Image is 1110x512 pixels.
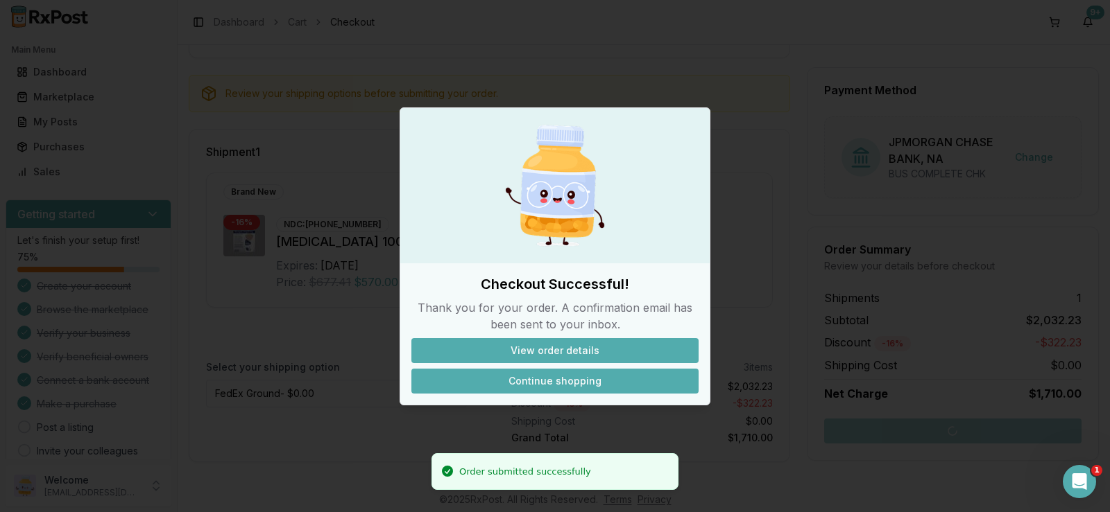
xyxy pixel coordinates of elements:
button: Continue shopping [411,369,699,394]
p: Thank you for your order. A confirmation email has been sent to your inbox. [411,299,699,333]
img: Happy Pill Bottle [488,119,622,252]
iframe: Intercom live chat [1063,465,1096,498]
span: 1 [1091,465,1102,476]
h2: Checkout Successful! [411,274,699,294]
button: View order details [411,338,699,363]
